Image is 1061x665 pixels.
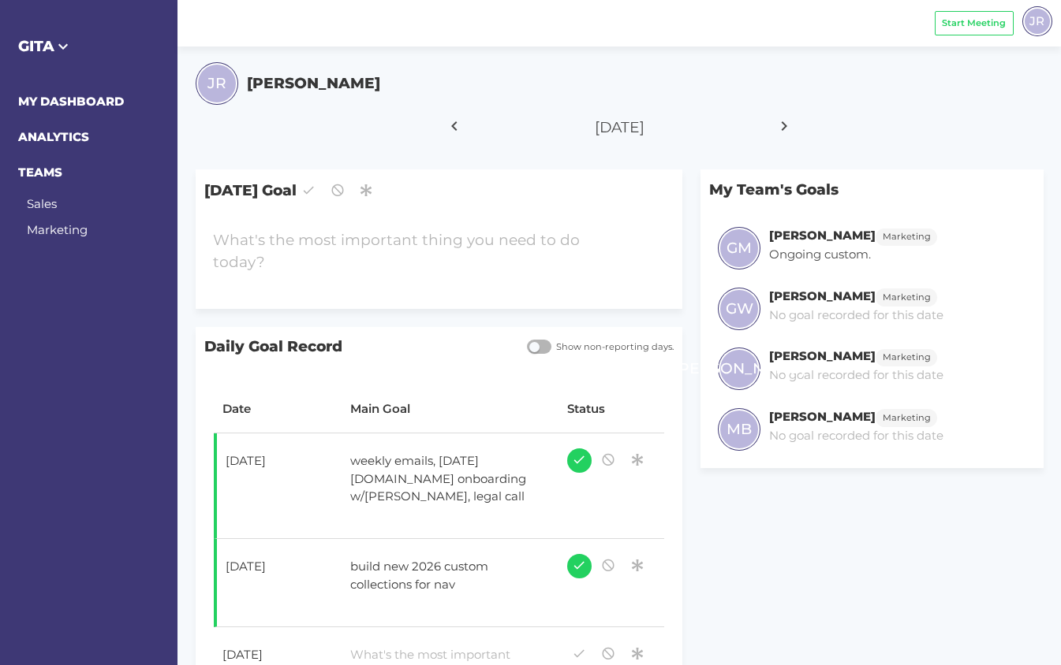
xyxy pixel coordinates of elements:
[342,444,540,515] div: weekly emails, [DATE][DOMAIN_NAME] onboarding w/[PERSON_NAME], legal call
[214,539,342,627] td: [DATE]
[876,409,937,424] a: Marketing
[727,418,752,440] span: MB
[207,72,226,95] span: JR
[769,409,876,424] h6: [PERSON_NAME]
[350,400,549,418] div: Main Goal
[551,340,674,354] span: Show non-reporting days.
[18,35,160,58] h5: GITA
[935,11,1014,35] button: Start Meeting
[769,246,937,264] p: Ongoing custom.
[222,400,333,418] div: Date
[567,400,656,418] div: Status
[1029,12,1044,30] span: JR
[18,94,124,109] a: MY DASHBOARD
[196,169,683,211] span: [DATE] Goal
[876,228,937,243] a: Marketing
[769,288,876,303] h6: [PERSON_NAME]
[18,129,89,144] a: ANALYTICS
[247,72,380,95] h5: [PERSON_NAME]
[27,222,88,237] a: Marketing
[1022,6,1052,36] div: JR
[883,411,931,425] span: Marketing
[883,230,931,243] span: Marketing
[769,228,876,243] h6: [PERSON_NAME]
[942,17,1006,30] span: Start Meeting
[342,549,540,603] div: build new 2026 custom collections for nav
[769,427,943,445] p: No goal recorded for this date
[876,288,937,303] a: Marketing
[727,237,752,259] span: GM
[769,348,876,363] h6: [PERSON_NAME]
[769,366,943,385] p: No goal recorded for this date
[214,433,342,539] td: [DATE]
[876,348,937,363] a: Marketing
[883,291,931,304] span: Marketing
[674,358,805,380] span: [PERSON_NAME]
[196,327,519,367] span: Daily Goal Record
[700,169,1044,210] p: My Team's Goals
[595,118,644,136] span: [DATE]
[769,306,943,325] p: No goal recorded for this date
[726,298,753,320] span: GW
[27,196,57,211] a: Sales
[18,164,160,182] h6: TEAMS
[883,351,931,364] span: Marketing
